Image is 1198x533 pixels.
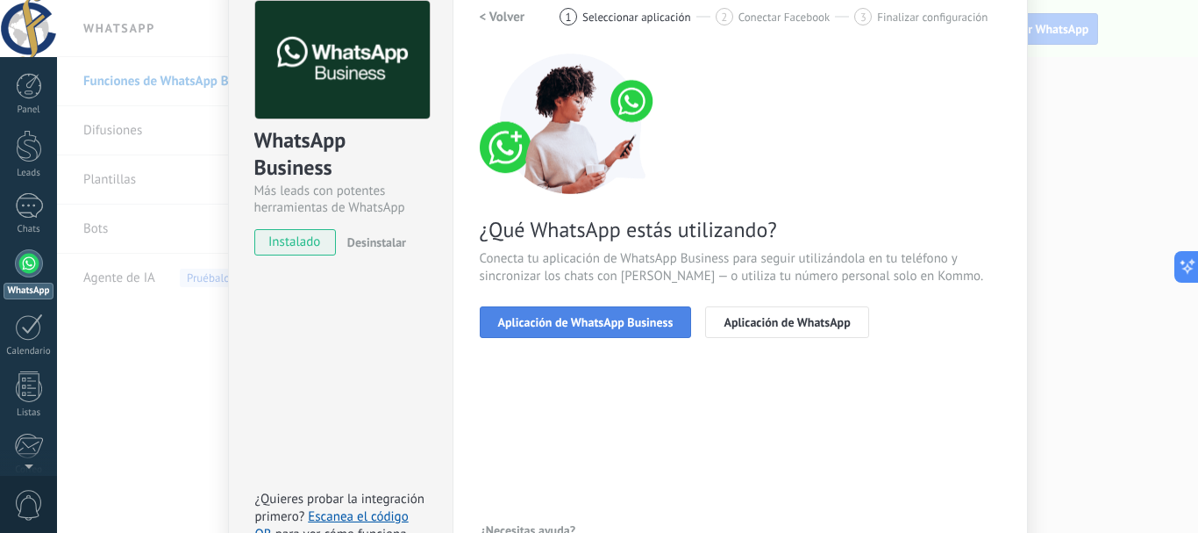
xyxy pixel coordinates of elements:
[340,229,406,256] button: Desinstalar
[480,54,664,194] img: connect number
[877,11,988,24] span: Finalizar configuración
[860,10,866,25] span: 3
[4,407,54,419] div: Listas
[566,10,572,25] span: 1
[721,10,727,25] span: 2
[4,168,54,179] div: Leads
[4,104,54,116] div: Panel
[255,1,430,119] img: logo_main.png
[255,229,335,256] span: instalado
[4,283,53,299] div: WhatsApp
[254,126,427,183] div: WhatsApp Business
[480,1,525,32] button: < Volver
[498,316,674,328] span: Aplicación de WhatsApp Business
[724,316,850,328] span: Aplicación de WhatsApp
[480,306,692,338] button: Aplicación de WhatsApp Business
[347,234,406,250] span: Desinstalar
[4,346,54,357] div: Calendario
[582,11,691,24] span: Seleccionar aplicación
[738,11,831,24] span: Conectar Facebook
[705,306,868,338] button: Aplicación de WhatsApp
[255,491,425,525] span: ¿Quieres probar la integración primero?
[480,216,1001,243] span: ¿Qué WhatsApp estás utilizando?
[480,250,1001,285] span: Conecta tu aplicación de WhatsApp Business para seguir utilizándola en tu teléfono y sincronizar ...
[4,224,54,235] div: Chats
[254,183,427,216] div: Más leads con potentes herramientas de WhatsApp
[480,9,525,25] h2: < Volver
